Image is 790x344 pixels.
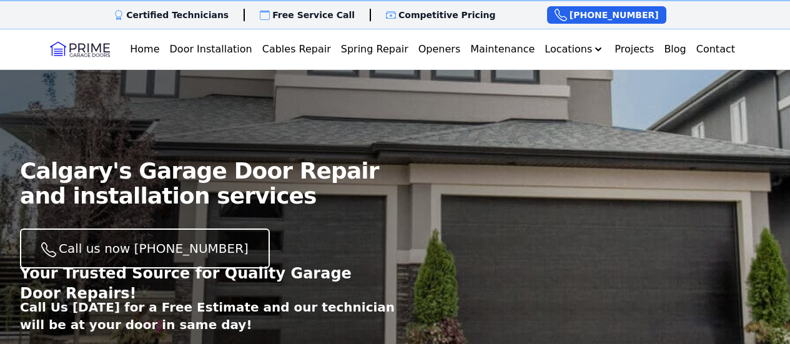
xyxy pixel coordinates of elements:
[272,9,355,21] p: Free Service Call
[540,37,610,62] button: Locations
[547,6,666,24] a: [PHONE_NUMBER]
[398,9,496,21] p: Competitive Pricing
[465,37,540,62] a: Maintenance
[257,37,336,62] a: Cables Repair
[126,9,229,21] p: Certified Technicians
[20,263,380,303] p: Your Trusted Source for Quality Garage Door Repairs!
[413,37,466,62] a: Openers
[336,37,413,62] a: Spring Repair
[659,37,691,62] a: Blog
[20,298,395,333] p: Call Us [DATE] for a Free Estimate and our technician will be at your door in same day!
[125,37,164,62] a: Home
[20,159,395,209] span: Calgary's Garage Door Repair and installation services
[165,37,257,62] a: Door Installation
[691,37,740,62] a: Contact
[20,229,270,268] a: Call us now [PHONE_NUMBER]
[610,37,659,62] a: Projects
[50,39,110,59] img: Logo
